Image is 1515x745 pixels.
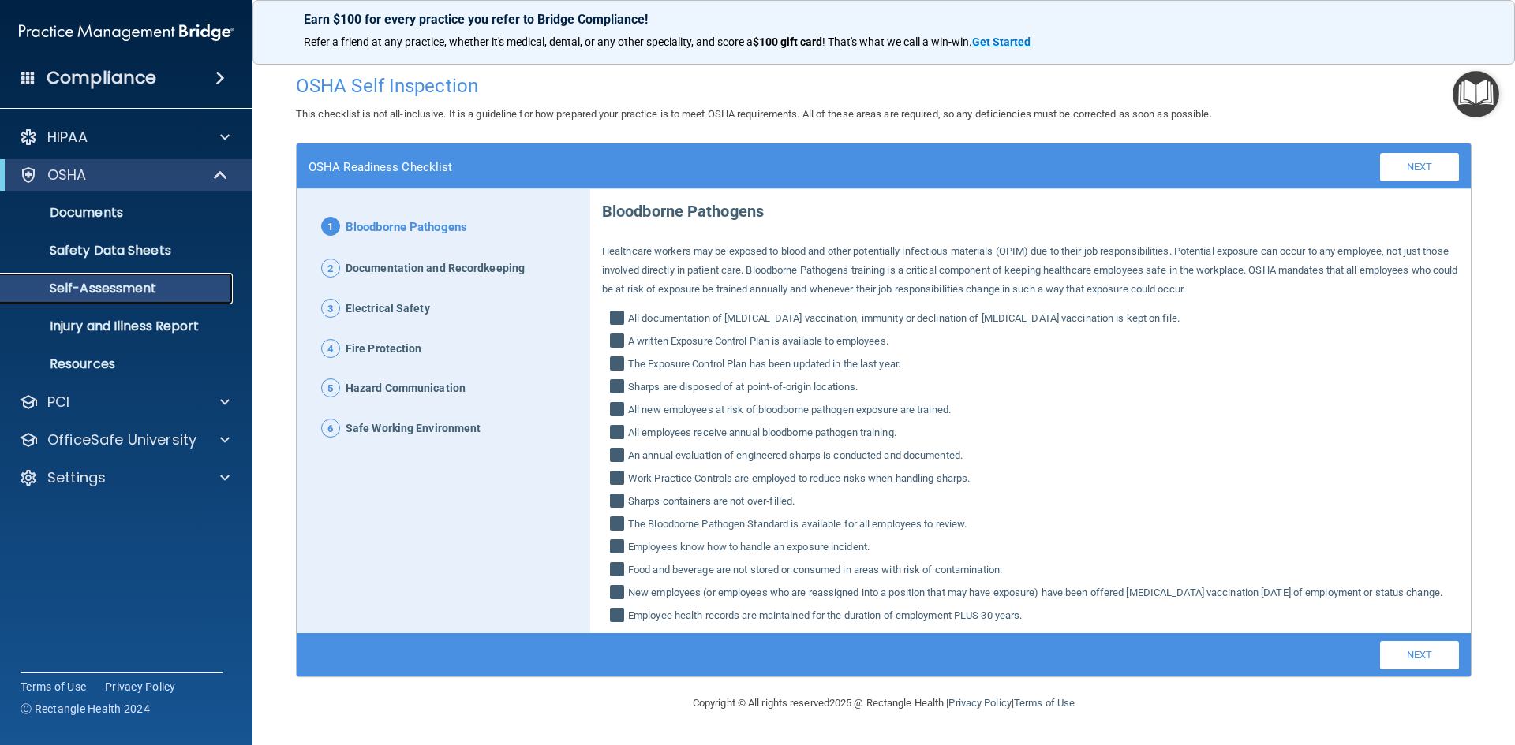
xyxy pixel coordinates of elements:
[304,35,753,48] span: Refer a friend at any practice, whether it's medical, dental, or any other speciality, and score a
[596,678,1172,728] div: Copyright © All rights reserved 2025 @ Rectangle Health | |
[346,259,525,279] span: Documentation and Recordkeeping
[628,492,795,511] span: Sharps containers are not over‐filled.
[628,332,888,351] span: A written Exposure Control Plan is available to employees.
[47,468,106,487] p: Settings
[610,541,628,557] input: Employees know how to handle an exposure incident.
[19,166,229,184] a: OSHA
[822,35,972,48] span: ! That's what we call a win-win.
[628,515,967,534] span: The Bloodborne Pathogen Standard is available for all employees to review.
[610,495,628,511] input: Sharps containers are not over‐filled.
[610,564,628,579] input: Food and beverage are not stored or consumed in areas with risk of contamination.
[628,606,1022,625] span: Employee health records are maintained for the duration of employment PLUS 30 years.
[753,35,822,48] strong: $100 gift card
[628,583,1442,602] span: New employees (or employees who are reassigned into a position that may have exposure) have been ...
[296,76,1472,96] h4: OSHA Self Inspection
[346,217,467,239] span: Bloodborne Pathogens
[304,12,1464,27] p: Earn $100 for every practice you refer to Bridge Compliance!
[47,67,156,89] h4: Compliance
[972,35,1033,48] a: Get Started
[19,468,230,487] a: Settings
[321,339,340,358] span: 4
[47,128,88,147] p: HIPAA
[610,609,628,625] input: Employee health records are maintained for the duration of employment PLUS 30 years.
[296,108,1212,120] span: This checklist is not all-inclusive. It is a guideline for how prepared your practice is to meet ...
[10,318,226,334] p: Injury and Illness Report
[321,299,340,318] span: 3
[628,400,951,419] span: All new employees at risk of bloodborne pathogen exposure are trained.
[1453,71,1499,117] button: Open Resource Center
[628,469,970,488] span: Work Practice Controls are employed to reduce risks when handling sharps.
[19,430,230,449] a: OfficeSafe University
[47,393,69,412] p: PCI
[10,205,226,221] p: Documents
[321,217,340,236] span: 1
[47,430,196,449] p: OfficeSafe University
[21,701,150,717] span: Ⓒ Rectangle Health 2024
[19,17,234,48] img: PMB logo
[628,538,870,557] span: Employees know how to handle an exposure incident.
[19,128,230,147] a: HIPAA
[610,381,628,397] input: Sharps are disposed of at point‐of‐origin locations.
[346,378,466,399] span: Hazard Communication
[19,393,230,412] a: PCI
[321,259,340,278] span: 2
[602,189,1459,226] p: Bloodborne Pathogens
[1380,641,1459,669] a: Next
[21,679,86,695] a: Terms of Use
[948,697,1011,709] a: Privacy Policy
[610,449,628,465] input: An annual evaluation of engineered sharps is conducted and documented.
[628,561,1002,579] span: Food and beverage are not stored or consumed in areas with risk of contamination.
[602,242,1459,299] p: Healthcare workers may be exposed to blood and other potentially infectious materials (OPIM) due ...
[610,404,628,419] input: All new employees at risk of bloodborne pathogen exposure are trained.
[628,423,896,442] span: All employees receive annual bloodborne pathogen training.
[628,309,1180,328] span: All documentation of [MEDICAL_DATA] vaccination, immunity or declination of [MEDICAL_DATA] vaccin...
[321,419,340,438] span: 6
[628,355,900,374] span: The Exposure Control Plan has been updated in the last year.
[610,335,628,351] input: A written Exposure Control Plan is available to employees.
[346,419,481,439] span: Safe Working Environment
[610,312,628,328] input: All documentation of [MEDICAL_DATA] vaccination, immunity or declination of [MEDICAL_DATA] vaccin...
[1014,697,1075,709] a: Terms of Use
[309,160,452,174] h4: OSHA Readiness Checklist
[10,356,226,372] p: Resources
[105,679,176,695] a: Privacy Policy
[628,446,963,465] span: An annual evaluation of engineered sharps is conducted and documented.
[321,378,340,397] span: 5
[610,358,628,374] input: The Exposure Control Plan has been updated in the last year.
[47,166,87,184] p: OSHA
[10,243,226,259] p: Safety Data Sheets
[346,339,422,359] span: Fire Protection
[610,427,628,442] input: All employees receive annual bloodborne pathogen training.
[1380,153,1459,181] a: Next
[610,587,628,602] input: New employees (or employees who are reassigned into a position that may have exposure) have been ...
[972,35,1031,48] strong: Get Started
[610,518,628,534] input: The Bloodborne Pathogen Standard is available for all employees to review.
[628,378,858,397] span: Sharps are disposed of at point‐of‐origin locations.
[610,472,628,488] input: Work Practice Controls are employed to reduce risks when handling sharps.
[10,281,226,296] p: Self-Assessment
[346,299,430,319] span: Electrical Safety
